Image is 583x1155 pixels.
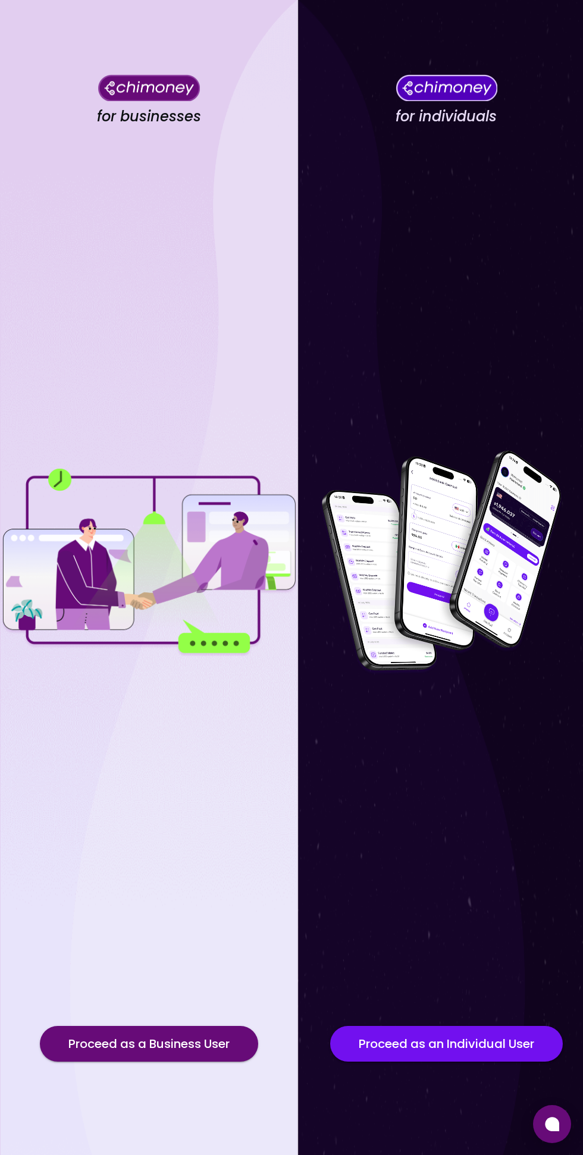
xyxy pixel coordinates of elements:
[97,108,201,125] h4: for businesses
[98,74,200,101] img: Chimoney for businesses
[330,1026,563,1062] button: Proceed as an Individual User
[396,108,497,125] h4: for individuals
[40,1026,258,1062] button: Proceed as a Business User
[533,1105,571,1143] button: Open chat window
[396,74,497,101] img: Chimoney for individuals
